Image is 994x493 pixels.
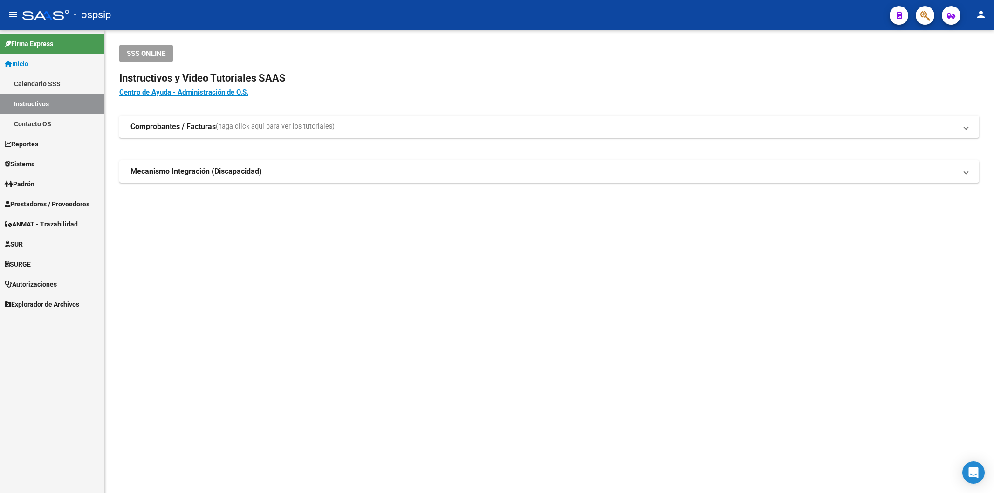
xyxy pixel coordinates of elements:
[7,9,19,20] mat-icon: menu
[74,5,111,25] span: - ospsip
[5,279,57,289] span: Autorizaciones
[130,166,262,177] strong: Mecanismo Integración (Discapacidad)
[5,159,35,169] span: Sistema
[962,461,985,484] div: Open Intercom Messenger
[216,122,335,132] span: (haga click aquí para ver los tutoriales)
[5,139,38,149] span: Reportes
[119,116,979,138] mat-expansion-panel-header: Comprobantes / Facturas(haga click aquí para ver los tutoriales)
[975,9,987,20] mat-icon: person
[119,160,979,183] mat-expansion-panel-header: Mecanismo Integración (Discapacidad)
[5,59,28,69] span: Inicio
[5,199,89,209] span: Prestadores / Proveedores
[5,259,31,269] span: SURGE
[5,239,23,249] span: SUR
[5,39,53,49] span: Firma Express
[119,45,173,62] button: SSS ONLINE
[119,69,979,87] h2: Instructivos y Video Tutoriales SAAS
[5,299,79,309] span: Explorador de Archivos
[127,49,165,58] span: SSS ONLINE
[119,88,248,96] a: Centro de Ayuda - Administración de O.S.
[5,219,78,229] span: ANMAT - Trazabilidad
[130,122,216,132] strong: Comprobantes / Facturas
[5,179,34,189] span: Padrón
